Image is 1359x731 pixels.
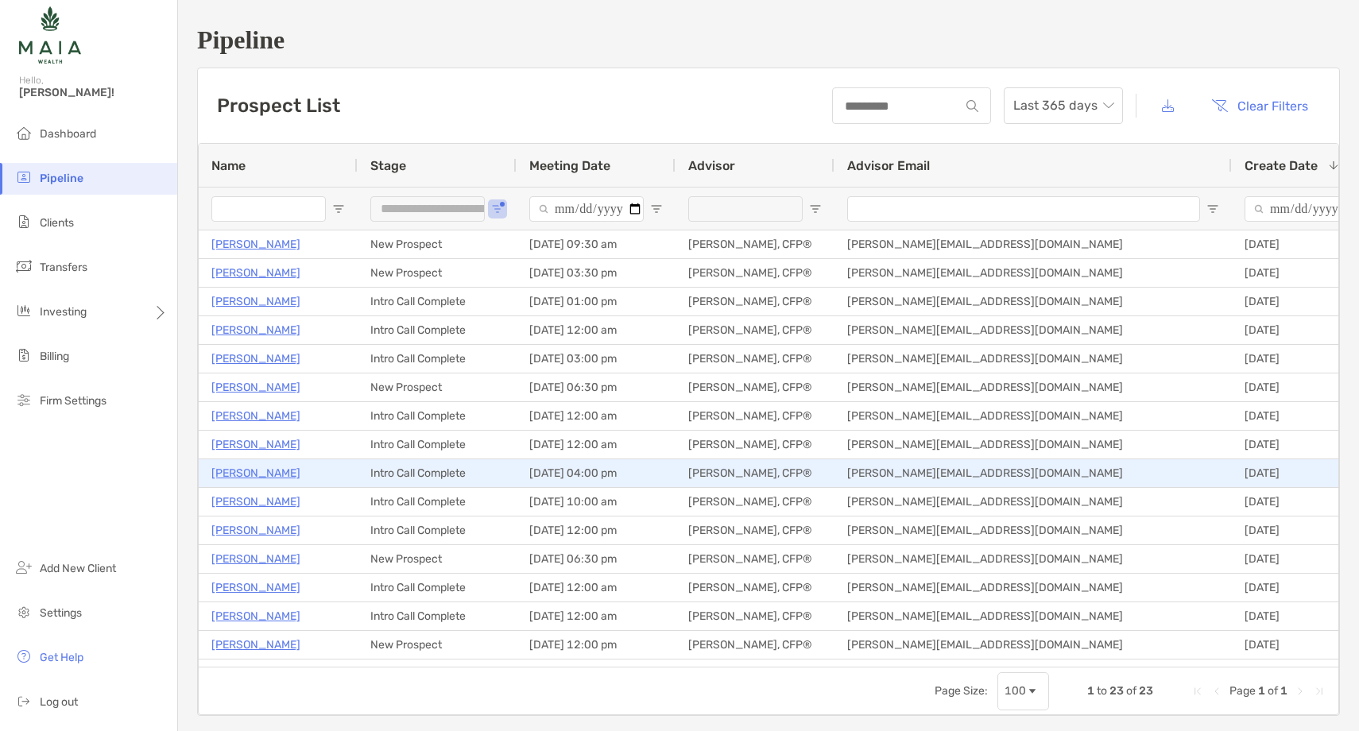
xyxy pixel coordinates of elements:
div: [DATE] 09:30 am [517,230,676,258]
div: [PERSON_NAME][EMAIL_ADDRESS][DOMAIN_NAME] [834,345,1232,373]
p: [PERSON_NAME] [211,320,300,340]
div: [PERSON_NAME][EMAIL_ADDRESS][DOMAIN_NAME] [834,574,1232,601]
a: [PERSON_NAME] [211,635,300,655]
div: [PERSON_NAME], CFP® [676,373,834,401]
button: Open Filter Menu [809,203,822,215]
div: [DATE] 05:30 pm [517,659,676,687]
img: get-help icon [14,647,33,666]
div: [PERSON_NAME][EMAIL_ADDRESS][DOMAIN_NAME] [834,659,1232,687]
div: [PERSON_NAME][EMAIL_ADDRESS][DOMAIN_NAME] [834,459,1232,487]
div: Intro Call Complete [358,574,517,601]
img: logout icon [14,691,33,710]
div: Intro Call Complete [358,602,517,630]
div: [PERSON_NAME][EMAIL_ADDRESS][DOMAIN_NAME] [834,631,1232,659]
a: [PERSON_NAME] [211,406,300,426]
div: Intro Call Complete [358,316,517,344]
div: [DATE] 12:00 am [517,431,676,458]
p: [PERSON_NAME] [211,578,300,598]
div: [PERSON_NAME], CFP® [676,345,834,373]
div: New Prospect [358,230,517,258]
div: [PERSON_NAME], CFP® [676,316,834,344]
a: [PERSON_NAME] [211,463,300,483]
div: Intro Call Complete [358,459,517,487]
a: [PERSON_NAME] [211,292,300,311]
div: Intro Call Complete [358,288,517,315]
img: billing icon [14,346,33,365]
span: [PERSON_NAME]! [19,86,168,99]
button: Open Filter Menu [650,203,663,215]
a: [PERSON_NAME] [211,377,300,397]
div: New Prospect [358,373,517,401]
div: [DATE] 12:00 am [517,402,676,430]
div: Last Page [1313,685,1326,698]
a: [PERSON_NAME] [211,549,300,569]
img: clients icon [14,212,33,231]
div: Page Size: [935,684,988,698]
button: Open Filter Menu [491,203,504,215]
div: [PERSON_NAME], CFP® [676,402,834,430]
span: Firm Settings [40,394,106,408]
span: 23 [1109,684,1124,698]
span: Advisor [688,158,735,173]
span: 1 [1258,684,1265,698]
div: [PERSON_NAME], CFP® [676,516,834,544]
div: [DATE] 12:00 pm [517,516,676,544]
span: Billing [40,350,69,363]
span: Last 365 days [1013,88,1113,123]
h3: Prospect List [217,95,340,117]
div: [DATE] 06:30 pm [517,545,676,573]
input: Advisor Email Filter Input [847,196,1200,222]
img: settings icon [14,602,33,621]
div: New Prospect [358,631,517,659]
button: Open Filter Menu [1206,203,1219,215]
img: investing icon [14,301,33,320]
div: [DATE] 12:00 am [517,574,676,601]
div: [PERSON_NAME][EMAIL_ADDRESS][DOMAIN_NAME] [834,259,1232,287]
div: [PERSON_NAME][EMAIL_ADDRESS][DOMAIN_NAME] [834,402,1232,430]
a: [PERSON_NAME] [211,263,300,283]
div: [DATE] 10:00 am [517,488,676,516]
div: [DATE] 03:00 pm [517,345,676,373]
div: Intro Call Complete [358,402,517,430]
input: Meeting Date Filter Input [529,196,644,222]
div: [DATE] 03:30 pm [517,259,676,287]
span: Name [211,158,246,173]
div: Intro Call Complete [358,345,517,373]
div: [PERSON_NAME], CFP® [676,230,834,258]
span: Meeting Date [529,158,610,173]
span: Dashboard [40,127,96,141]
a: [PERSON_NAME] [211,520,300,540]
span: Investing [40,305,87,319]
p: [PERSON_NAME] [211,492,300,512]
img: dashboard icon [14,123,33,142]
div: Intro Call Complete [358,431,517,458]
span: Create Date [1245,158,1318,173]
span: Transfers [40,261,87,274]
button: Open Filter Menu [332,203,345,215]
div: Intro Call Complete [358,488,517,516]
div: [PERSON_NAME], CFP® [676,431,834,458]
img: pipeline icon [14,168,33,187]
div: [PERSON_NAME][EMAIL_ADDRESS][DOMAIN_NAME] [834,373,1232,401]
div: [PERSON_NAME][EMAIL_ADDRESS][DOMAIN_NAME] [834,230,1232,258]
div: [PERSON_NAME], CFP® [676,602,834,630]
div: Page Size [997,672,1049,710]
span: 23 [1139,684,1153,698]
span: to [1097,684,1107,698]
img: transfers icon [14,257,33,276]
div: [PERSON_NAME], CFP® [676,545,834,573]
span: Get Help [40,651,83,664]
div: [PERSON_NAME], CFP® [676,459,834,487]
p: [PERSON_NAME] [211,606,300,626]
div: [DATE] 12:00 pm [517,631,676,659]
span: of [1126,684,1136,698]
a: [PERSON_NAME] [211,663,300,683]
a: [PERSON_NAME] [211,234,300,254]
div: [PERSON_NAME][EMAIL_ADDRESS][DOMAIN_NAME] [834,488,1232,516]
